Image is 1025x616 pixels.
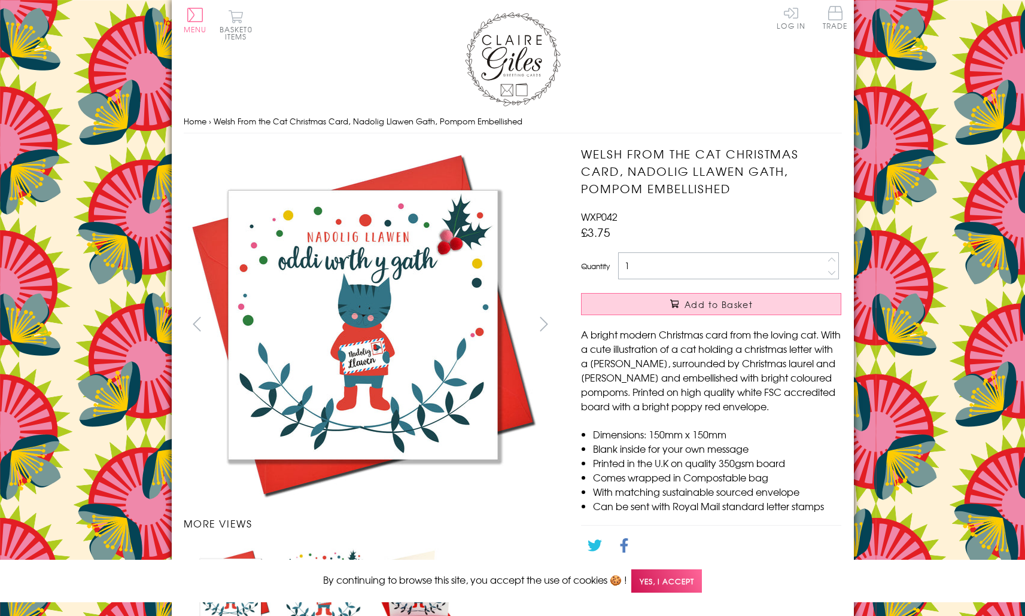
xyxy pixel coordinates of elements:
p: A bright modern Christmas card from the loving cat. With a cute illustration of a cat holding a c... [581,327,841,413]
span: 0 items [225,24,253,42]
h1: Welsh From the Cat Christmas Card, Nadolig Llawen Gath, Pompom Embellished [581,145,841,197]
li: Dimensions: 150mm x 150mm [593,427,841,441]
span: WXP042 [581,209,618,224]
img: Claire Giles Greetings Cards [465,12,561,106]
span: Add to Basket [685,298,753,310]
li: Printed in the U.K on quality 350gsm board [593,456,841,470]
li: Can be sent with Royal Mail standard letter stamps [593,499,841,513]
button: Menu [184,8,207,33]
li: With matching sustainable sourced envelope [593,484,841,499]
span: Yes, I accept [631,569,702,593]
button: prev [184,310,211,337]
span: › [209,115,211,127]
span: £3.75 [581,224,610,240]
label: Quantity [581,261,610,272]
nav: breadcrumbs [184,109,842,134]
a: Log In [777,6,805,29]
li: Blank inside for your own message [593,441,841,456]
button: Basket0 items [220,10,253,40]
a: Trade [823,6,848,32]
img: Welsh From the Cat Christmas Card, Nadolig Llawen Gath, Pompom Embellished [184,145,543,504]
span: Trade [823,6,848,29]
h3: More views [184,516,558,530]
li: Comes wrapped in Compostable bag [593,470,841,484]
button: Add to Basket [581,293,841,315]
span: Welsh From the Cat Christmas Card, Nadolig Llawen Gath, Pompom Embellished [214,115,522,127]
button: next [530,310,557,337]
span: Menu [184,24,207,35]
a: Home [184,115,206,127]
